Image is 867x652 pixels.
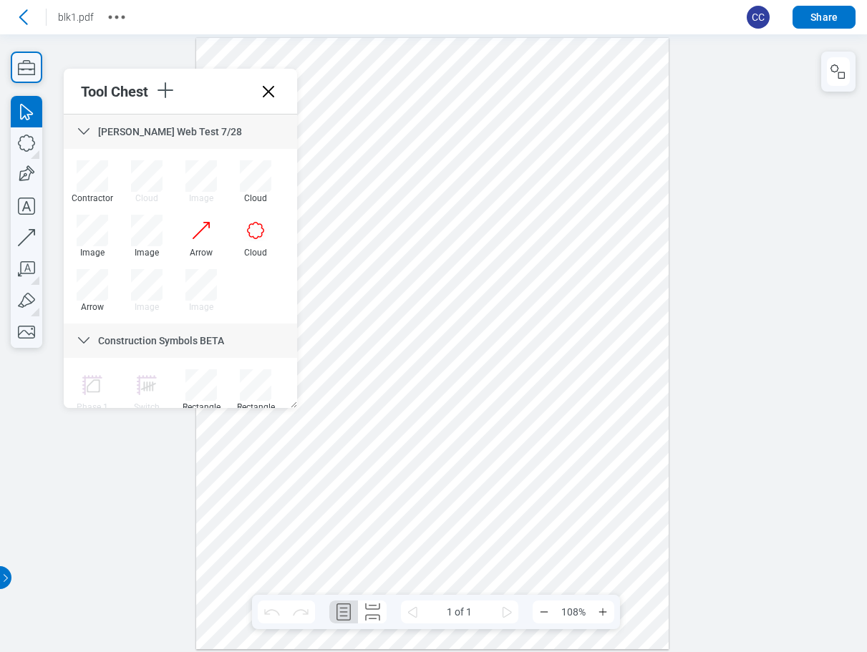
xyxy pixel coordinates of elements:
button: More actions [105,6,128,29]
button: Zoom Out [533,600,556,623]
button: Redo [286,600,315,623]
button: Share [793,6,856,29]
div: Image [125,302,168,312]
div: Image [180,302,223,312]
div: Image [125,248,168,258]
span: 1 of 1 [424,600,495,623]
div: Construction Symbols BETA [64,323,297,358]
button: Single Page Layout [329,600,358,623]
div: Cloud [125,193,168,203]
div: Tool Chest [81,83,154,100]
div: Switch [125,402,168,412]
div: Image [71,248,114,258]
span: CC [747,6,770,29]
span: 108% [556,600,591,623]
div: Image [180,193,223,203]
div: Cloud [234,193,277,203]
div: Arrow [180,248,223,258]
div: Phase 1 [71,402,114,412]
button: Zoom In [591,600,614,623]
div: Arrow [71,302,114,312]
div: Rectangle [180,402,223,412]
div: Rectangle [234,402,277,412]
button: Undo [258,600,286,623]
button: Continuous Page Layout [358,600,387,623]
span: Construction Symbols BETA [98,335,224,346]
div: Cloud [234,248,277,258]
span: [PERSON_NAME] Web Test 7/28 [98,126,242,137]
div: Contractor [71,193,114,203]
div: [PERSON_NAME] Web Test 7/28 [64,115,297,149]
h1: blk1.pdf [58,10,94,24]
